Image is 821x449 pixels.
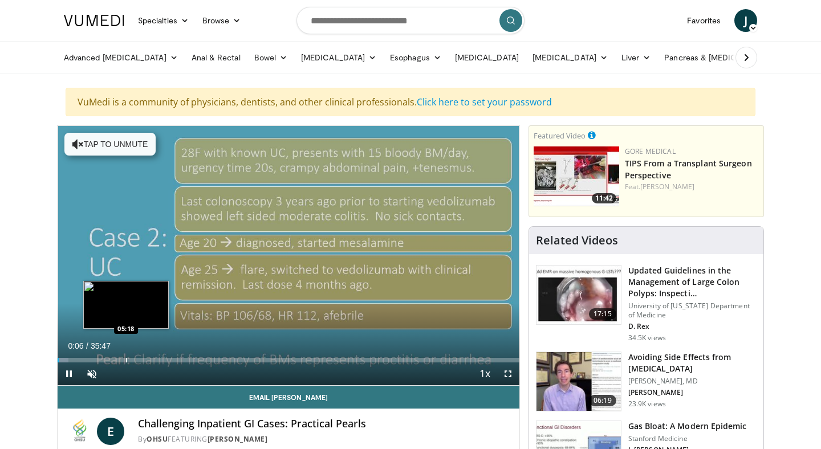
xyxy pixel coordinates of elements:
[592,193,616,203] span: 11:42
[534,146,619,206] img: 4003d3dc-4d84-4588-a4af-bb6b84f49ae6.150x105_q85_crop-smart_upscale.jpg
[628,265,757,299] h3: Updated Guidelines in the Management of Large Colon Polyps: Inspecti…
[448,46,526,69] a: [MEDICAL_DATA]
[534,130,586,141] small: Featured Video
[628,352,757,374] h3: Avoiding Side Effects from [MEDICAL_DATA]
[296,7,525,34] input: Search topics, interventions
[383,46,448,69] a: Esophagus
[589,308,616,320] span: 17:15
[58,126,519,386] video-js: Video Player
[628,421,747,432] h3: Gas Bloat: A Modern Epidemic
[64,133,156,156] button: Tap to unmute
[147,434,168,444] a: OHSU
[526,46,615,69] a: [MEDICAL_DATA]
[58,358,519,362] div: Progress Bar
[208,434,268,444] a: [PERSON_NAME]
[185,46,247,69] a: Anal & Rectal
[417,96,552,108] a: Click here to set your password
[294,46,383,69] a: [MEDICAL_DATA]
[138,418,510,430] h4: Challenging Inpatient GI Cases: Practical Pearls
[615,46,657,69] a: Liver
[536,352,757,412] a: 06:19 Avoiding Side Effects from [MEDICAL_DATA] [PERSON_NAME], MD [PERSON_NAME] 23.9K views
[628,322,757,331] p: D. Rex
[537,352,621,411] img: 6f9900f7-f6e7-4fd7-bcbb-2a1dc7b7d476.150x105_q85_crop-smart_upscale.jpg
[80,362,103,385] button: Unmute
[86,341,88,350] span: /
[196,9,248,32] a: Browse
[628,301,757,320] p: University of [US_STATE] Department of Medicine
[628,333,666,342] p: 34.5K views
[138,434,510,444] div: By FEATURING
[537,266,621,325] img: dfcfcb0d-b871-4e1a-9f0c-9f64970f7dd8.150x105_q85_crop-smart_upscale.jpg
[497,362,519,385] button: Fullscreen
[536,234,618,247] h4: Related Videos
[58,386,519,409] a: Email [PERSON_NAME]
[131,9,196,32] a: Specialties
[91,341,111,350] span: 35:47
[534,146,619,206] a: 11:42
[536,265,757,342] a: 17:15 Updated Guidelines in the Management of Large Colon Polyps: Inspecti… University of [US_STA...
[628,388,757,397] p: [PERSON_NAME]
[97,418,124,445] a: E
[589,395,616,406] span: 06:19
[734,9,757,32] a: J
[67,418,92,445] img: OHSU
[58,362,80,385] button: Pause
[628,399,666,409] p: 23.9K views
[628,434,747,443] p: Stanford Medicine
[628,377,757,386] p: [PERSON_NAME], MD
[640,182,694,191] a: [PERSON_NAME]
[68,341,83,350] span: 0:06
[57,46,185,69] a: Advanced [MEDICAL_DATA]
[247,46,294,69] a: Bowel
[64,15,124,26] img: VuMedi Logo
[625,182,759,192] div: Feat.
[66,88,755,116] div: VuMedi is a community of physicians, dentists, and other clinical professionals.
[625,158,752,181] a: TIPS From a Transplant Surgeon Perspective
[83,281,169,329] img: image.jpeg
[625,146,676,156] a: Gore Medical
[474,362,497,385] button: Playback Rate
[657,46,791,69] a: Pancreas & [MEDICAL_DATA]
[680,9,727,32] a: Favorites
